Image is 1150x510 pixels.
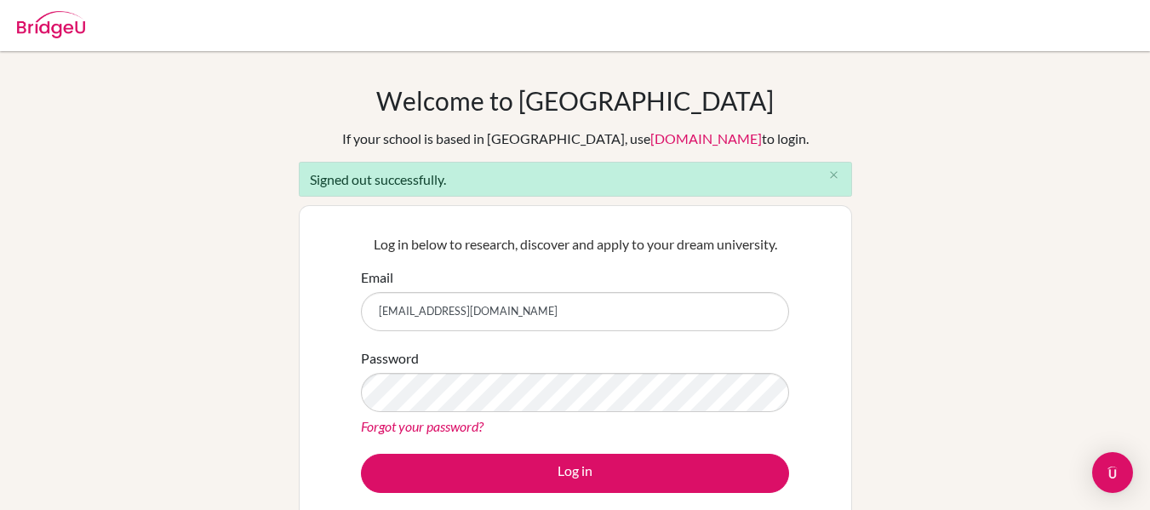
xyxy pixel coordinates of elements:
[299,162,852,197] div: Signed out successfully.
[817,163,851,188] button: Close
[376,85,774,116] h1: Welcome to [GEOGRAPHIC_DATA]
[361,234,789,255] p: Log in below to research, discover and apply to your dream university.
[361,348,419,369] label: Password
[827,169,840,181] i: close
[342,129,809,149] div: If your school is based in [GEOGRAPHIC_DATA], use to login.
[361,267,393,288] label: Email
[17,11,85,38] img: Bridge-U
[1092,452,1133,493] div: Open Intercom Messenger
[361,454,789,493] button: Log in
[361,418,483,434] a: Forgot your password?
[650,130,762,146] a: [DOMAIN_NAME]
